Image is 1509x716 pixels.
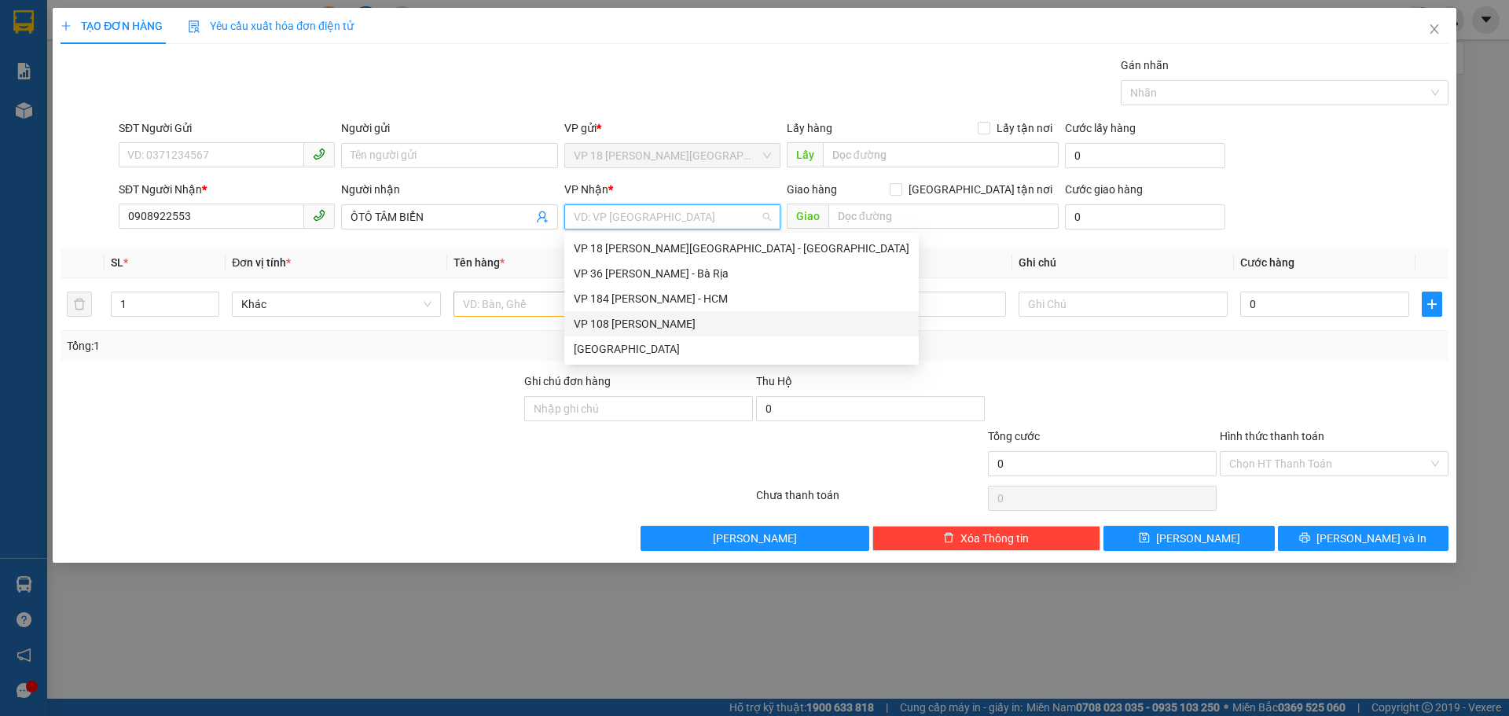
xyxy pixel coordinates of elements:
label: Cước giao hàng [1065,183,1143,196]
span: printer [1299,532,1310,545]
div: SĐT Người Nhận [119,181,335,198]
label: Hình thức thanh toán [1220,430,1324,442]
span: Tên hàng [453,256,505,269]
span: Giao hàng [787,183,837,196]
span: Đơn vị tính [232,256,291,269]
span: Lấy [787,142,823,167]
span: Lấy tận nơi [990,119,1059,137]
button: deleteXóa Thông tin [872,526,1101,551]
input: Ghi chú đơn hàng [524,396,753,421]
label: Ghi chú đơn hàng [524,375,611,387]
span: user-add [536,211,549,223]
button: [PERSON_NAME] [641,526,869,551]
span: Cước hàng [1240,256,1294,269]
div: VP 36 Lê Thành Duy - Bà Rịa [564,261,919,286]
span: [GEOGRAPHIC_DATA] tận nơi [902,181,1059,198]
span: plus [1423,298,1441,310]
span: Tổng cước [988,430,1040,442]
button: plus [1422,292,1442,317]
th: Ghi chú [1012,248,1234,278]
span: [PERSON_NAME] [713,530,797,547]
label: Gán nhãn [1121,59,1169,72]
span: VP 18 Nguyễn Thái Bình - Quận 1 [574,144,771,167]
span: delete [943,532,954,545]
div: Long hải [564,336,919,362]
div: Người nhận [341,181,557,198]
span: save [1139,532,1150,545]
input: Ghi Chú [1019,292,1228,317]
button: printer[PERSON_NAME] và In [1278,526,1448,551]
img: icon [188,20,200,33]
span: [PERSON_NAME] và In [1316,530,1426,547]
input: 0 [837,292,1006,317]
div: VP gửi [564,119,780,137]
button: delete [67,292,92,317]
span: TẠO ĐƠN HÀNG [61,20,163,32]
span: SL [111,256,123,269]
div: Chưa thanh toán [754,487,986,514]
span: VP Nhận [564,183,608,196]
div: VP 108 [PERSON_NAME] [574,315,909,332]
span: Khác [241,292,431,316]
span: plus [61,20,72,31]
span: phone [313,209,325,222]
div: SĐT Người Gửi [119,119,335,137]
div: VP 184 Nguyễn Văn Trỗi - HCM [564,286,919,311]
input: Dọc đường [828,204,1059,229]
div: VP 18 [PERSON_NAME][GEOGRAPHIC_DATA] - [GEOGRAPHIC_DATA] [574,240,909,257]
input: Cước giao hàng [1065,204,1225,229]
div: VP 36 [PERSON_NAME] - Bà Rịa [574,265,909,282]
span: Lấy hàng [787,122,832,134]
input: Dọc đường [823,142,1059,167]
span: [PERSON_NAME] [1156,530,1240,547]
span: close [1428,23,1441,35]
span: Xóa Thông tin [960,530,1029,547]
div: VP 18 Nguyễn Thái Bình - Quận 1 [564,236,919,261]
input: Cước lấy hàng [1065,143,1225,168]
span: Giao [787,204,828,229]
div: VP 184 [PERSON_NAME] - HCM [574,290,909,307]
div: [GEOGRAPHIC_DATA] [574,340,909,358]
label: Cước lấy hàng [1065,122,1136,134]
div: Người gửi [341,119,557,137]
div: VP 108 Lê Hồng Phong - Vũng Tàu [564,311,919,336]
span: Yêu cầu xuất hóa đơn điện tử [188,20,354,32]
div: Tổng: 1 [67,337,582,354]
input: VD: Bàn, Ghế [453,292,663,317]
button: save[PERSON_NAME] [1103,526,1274,551]
span: Thu Hộ [756,375,792,387]
button: Close [1412,8,1456,52]
span: phone [313,148,325,160]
